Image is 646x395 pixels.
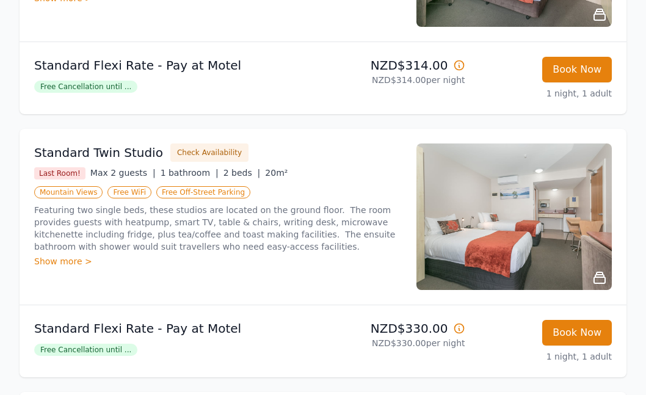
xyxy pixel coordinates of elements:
[328,74,465,86] p: NZD$314.00 per night
[107,186,151,198] span: Free WiFi
[161,168,219,178] span: 1 bathroom |
[34,320,318,337] p: Standard Flexi Rate - Pay at Motel
[265,168,288,178] span: 20m²
[34,255,402,267] div: Show more >
[34,344,137,356] span: Free Cancellation until ...
[90,168,156,178] span: Max 2 guests |
[542,57,612,82] button: Book Now
[34,81,137,93] span: Free Cancellation until ...
[475,87,612,100] p: 1 night, 1 adult
[170,143,249,162] button: Check Availability
[328,57,465,74] p: NZD$314.00
[475,350,612,363] p: 1 night, 1 adult
[328,337,465,349] p: NZD$330.00 per night
[156,186,250,198] span: Free Off-Street Parking
[34,57,318,74] p: Standard Flexi Rate - Pay at Motel
[34,204,402,253] p: Featuring two single beds, these studios are located on the ground floor. The room provides guest...
[223,168,261,178] span: 2 beds |
[34,167,85,179] span: Last Room!
[542,320,612,346] button: Book Now
[34,144,163,161] h3: Standard Twin Studio
[328,320,465,337] p: NZD$330.00
[34,186,103,198] span: Mountain Views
